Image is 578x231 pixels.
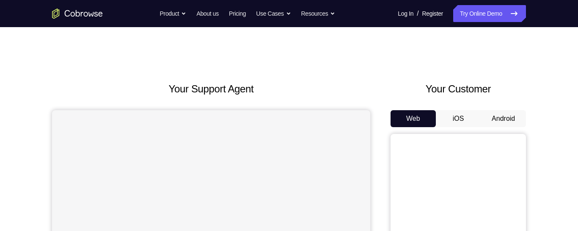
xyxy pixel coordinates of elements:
button: Product [160,5,187,22]
a: About us [196,5,218,22]
button: Resources [301,5,336,22]
a: Register [422,5,443,22]
button: Web [391,110,436,127]
a: Log In [398,5,413,22]
a: Go to the home page [52,8,103,19]
h2: Your Customer [391,81,526,97]
h2: Your Support Agent [52,81,370,97]
a: Pricing [229,5,246,22]
button: Use Cases [256,5,291,22]
a: Try Online Demo [453,5,526,22]
span: / [417,8,418,19]
button: Android [481,110,526,127]
button: iOS [436,110,481,127]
